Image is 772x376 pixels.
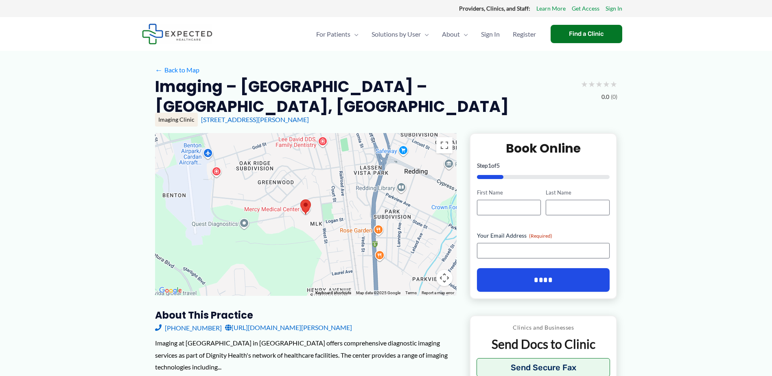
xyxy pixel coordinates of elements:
[442,20,460,48] span: About
[610,77,617,92] span: ★
[422,291,454,295] a: Report a map error
[310,20,542,48] nav: Primary Site Navigation
[536,3,566,14] a: Learn More
[316,20,350,48] span: For Patients
[581,77,588,92] span: ★
[481,20,500,48] span: Sign In
[372,20,421,48] span: Solutions by User
[155,321,222,334] a: [PHONE_NUMBER]
[310,20,365,48] a: For PatientsMenu Toggle
[315,290,351,296] button: Keyboard shortcuts
[155,64,199,76] a: ←Back to Map
[405,291,417,295] a: Terms (opens in new tab)
[155,309,457,321] h3: About this practice
[435,20,475,48] a: AboutMenu Toggle
[155,113,198,127] div: Imaging Clinic
[477,140,610,156] h2: Book Online
[551,25,622,43] a: Find a Clinic
[155,337,457,373] div: Imaging at [GEOGRAPHIC_DATA] in [GEOGRAPHIC_DATA] offers comprehensive diagnostic imaging service...
[506,20,542,48] a: Register
[606,3,622,14] a: Sign In
[513,20,536,48] span: Register
[157,285,184,296] img: Google
[603,77,610,92] span: ★
[588,77,595,92] span: ★
[350,20,359,48] span: Menu Toggle
[155,77,574,117] h2: Imaging – [GEOGRAPHIC_DATA] – [GEOGRAPHIC_DATA], [GEOGRAPHIC_DATA]
[157,285,184,296] a: Open this area in Google Maps (opens a new window)
[477,322,610,333] p: Clinics and Businesses
[488,162,491,169] span: 1
[496,162,500,169] span: 5
[459,5,530,12] strong: Providers, Clinics, and Staff:
[572,3,599,14] a: Get Access
[477,163,610,168] p: Step of
[477,232,610,240] label: Your Email Address
[460,20,468,48] span: Menu Toggle
[225,321,352,334] a: [URL][DOMAIN_NAME][PERSON_NAME]
[421,20,429,48] span: Menu Toggle
[436,137,453,153] button: Toggle fullscreen view
[529,233,552,239] span: (Required)
[356,291,400,295] span: Map data ©2025 Google
[546,189,610,197] label: Last Name
[142,24,212,44] img: Expected Healthcare Logo - side, dark font, small
[595,77,603,92] span: ★
[477,336,610,352] p: Send Docs to Clinic
[201,116,309,123] a: [STREET_ADDRESS][PERSON_NAME]
[477,189,541,197] label: First Name
[475,20,506,48] a: Sign In
[155,66,163,74] span: ←
[436,270,453,286] button: Map camera controls
[601,92,609,102] span: 0.0
[611,92,617,102] span: (0)
[365,20,435,48] a: Solutions by UserMenu Toggle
